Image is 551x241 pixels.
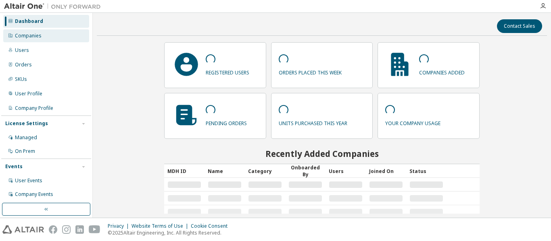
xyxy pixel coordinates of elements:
[206,117,247,127] p: pending orders
[279,67,342,76] p: orders placed this week
[75,225,84,234] img: linkedin.svg
[409,165,443,177] div: Status
[108,229,232,236] p: © 2025 Altair Engineering, Inc. All Rights Reserved.
[108,223,131,229] div: Privacy
[191,223,232,229] div: Cookie Consent
[15,148,35,154] div: On Prem
[5,163,23,170] div: Events
[15,134,37,141] div: Managed
[131,223,191,229] div: Website Terms of Use
[329,165,363,177] div: Users
[385,117,440,127] p: your company usage
[167,165,201,177] div: MDH ID
[62,225,71,234] img: instagram.svg
[208,165,242,177] div: Name
[248,165,282,177] div: Category
[15,191,53,198] div: Company Events
[279,117,347,127] p: units purchased this year
[15,91,42,97] div: User Profile
[49,225,57,234] img: facebook.svg
[15,177,42,184] div: User Events
[15,47,29,54] div: Users
[288,164,322,178] div: Onboarded By
[5,120,48,127] div: License Settings
[497,19,542,33] button: Contact Sales
[15,76,27,82] div: SKUs
[15,18,43,25] div: Dashboard
[419,67,465,76] p: companies added
[4,2,105,10] img: Altair One
[369,165,403,177] div: Joined On
[15,105,53,111] div: Company Profile
[206,67,249,76] p: registered users
[2,225,44,234] img: altair_logo.svg
[89,225,100,234] img: youtube.svg
[15,62,32,68] div: Orders
[15,33,42,39] div: Companies
[164,148,479,159] h2: Recently Added Companies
